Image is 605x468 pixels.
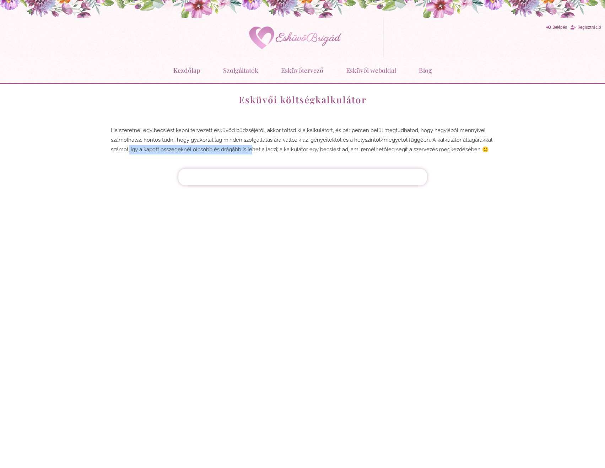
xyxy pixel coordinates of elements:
a: Szolgáltatók [223,61,258,80]
p: Ha szeretnél egy becslést kapni tervezett esküvőd büdzséjéről, akkor töltsd ki a kalkulátort, és ... [111,126,495,154]
nav: Menu [4,61,601,80]
a: Blog [419,61,432,80]
a: Belépés [546,23,567,32]
span: Belépés [552,25,567,30]
a: Esküvőtervező [281,61,323,80]
a: Esküvői weboldal [346,61,396,80]
h1: Esküvői költségkalkulátor [111,95,495,104]
a: Regisztráció [571,23,601,32]
span: Regisztráció [578,25,601,30]
a: Kezdőlap [173,61,200,80]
